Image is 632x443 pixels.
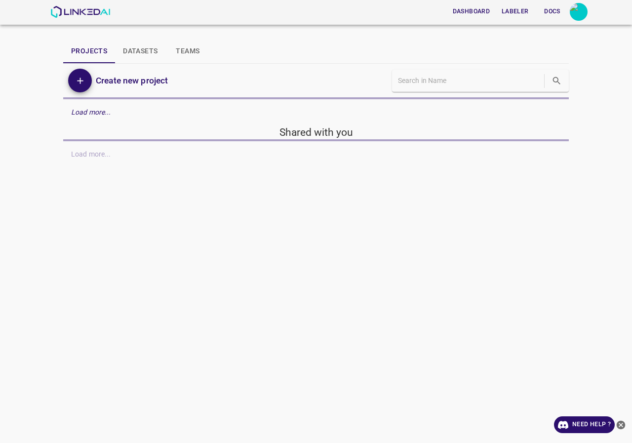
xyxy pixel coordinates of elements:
button: close-help [615,416,627,433]
a: Dashboard [447,1,496,22]
img: Admin [570,3,588,21]
h6: Create new project [96,74,168,87]
button: Projects [63,40,115,63]
div: Load more... [63,103,569,121]
a: Create new project [92,74,168,87]
h5: Shared with you [63,125,569,139]
a: Docs [534,1,570,22]
a: Need Help ? [554,416,615,433]
button: Teams [165,40,210,63]
a: Labeler [496,1,534,22]
input: Search in Name [398,74,542,88]
button: Open settings [570,3,588,21]
button: Labeler [498,3,532,20]
button: Docs [536,3,568,20]
button: Add [68,69,92,92]
button: search [547,71,567,91]
button: Datasets [115,40,165,63]
img: LinkedAI [50,6,110,18]
em: Load more... [71,108,111,116]
button: Dashboard [449,3,494,20]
